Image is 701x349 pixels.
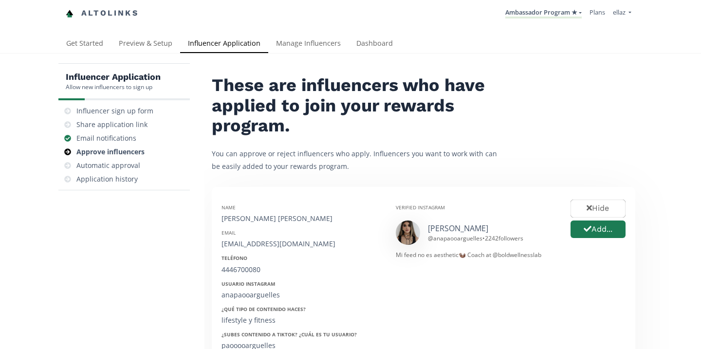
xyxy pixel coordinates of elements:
[485,234,523,242] span: 2242 followers
[66,10,74,18] img: favicon-32x32.png
[221,280,275,287] strong: Usuario Instagram
[221,315,381,325] div: lifestyle y fitness
[613,8,626,17] span: ellaz
[212,147,504,172] p: You can approve or reject influencers who apply. Influencers you want to work with can be easily ...
[76,133,136,143] div: Email notifications
[268,35,349,54] a: Manage Influencers
[590,8,605,17] a: Plans
[221,306,306,312] strong: ¿Qué tipo de contenido haces?
[76,147,145,157] div: Approve influencers
[428,223,488,234] a: [PERSON_NAME]
[10,10,41,39] iframe: chat widget
[221,204,381,211] div: Name
[66,83,161,91] div: Allow new influencers to sign up
[428,234,523,242] div: @ anapaooarguelles •
[76,161,140,170] div: Automatic approval
[66,71,161,83] h5: Influencer Application
[396,204,555,211] div: Verified Instagram
[221,265,381,275] div: 4446700080
[221,214,381,223] div: [PERSON_NAME] [PERSON_NAME]
[180,35,268,54] a: Influencer Application
[76,174,138,184] div: Application history
[221,290,381,300] div: anapaooarguelles
[76,120,148,129] div: Share application link
[571,220,626,239] button: Add...
[221,255,247,261] strong: Teléfono
[212,75,504,136] h2: These are influencers who have applied to join your rewards program.
[221,229,381,236] div: Email
[221,239,381,249] div: [EMAIL_ADDRESS][DOMAIN_NAME]
[571,200,626,218] button: Hide
[58,35,111,54] a: Get Started
[349,35,401,54] a: Dashboard
[76,106,153,116] div: Influencer sign up form
[613,8,631,19] a: ellaz
[66,5,139,21] a: Altolinks
[396,251,555,259] div: Mi feed no es aesthetic🦦 Coach at @boldwellnesslab
[396,220,420,245] img: 550405788_18527492023002448_918846635198370245_n.jpg
[111,35,180,54] a: Preview & Setup
[505,8,582,18] a: Ambassador Program ★
[221,331,357,338] strong: ¿Subes contenido a Tiktok? ¿Cuál es tu usuario?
